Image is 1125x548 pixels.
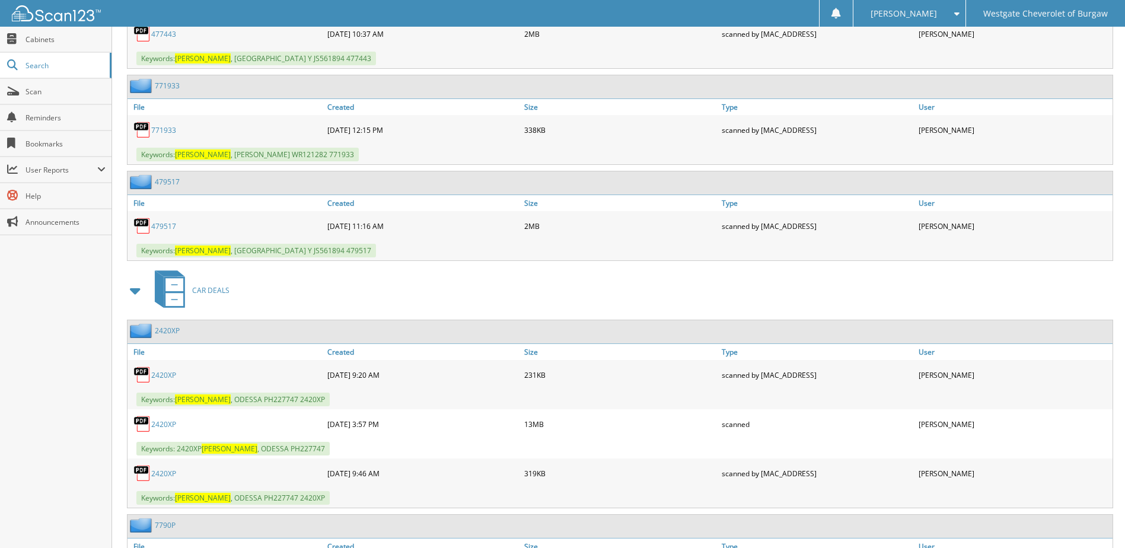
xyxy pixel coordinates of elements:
[175,53,231,63] span: [PERSON_NAME]
[719,412,916,436] div: scanned
[916,363,1113,387] div: [PERSON_NAME]
[324,461,521,485] div: [DATE] 9:46 AM
[133,415,151,433] img: PDF.png
[916,344,1113,360] a: User
[12,5,101,21] img: scan123-logo-white.svg
[192,285,230,295] span: CAR DEALS
[521,363,718,387] div: 231KB
[128,344,324,360] a: File
[1066,491,1125,548] iframe: Chat Widget
[136,244,376,257] span: Keywords: , [GEOGRAPHIC_DATA] Y JS561894 479517
[719,214,916,238] div: scanned by [MAC_ADDRESS]
[916,412,1113,436] div: [PERSON_NAME]
[130,518,155,533] img: folder2.png
[324,99,521,115] a: Created
[133,464,151,482] img: PDF.png
[26,87,106,97] span: Scan
[130,323,155,338] img: folder2.png
[151,370,176,380] a: 2420XP
[324,118,521,142] div: [DATE] 12:15 PM
[916,22,1113,46] div: [PERSON_NAME]
[136,442,330,455] span: Keywords: 2420XP , ODESSA PH227747
[324,22,521,46] div: [DATE] 10:37 AM
[719,461,916,485] div: scanned by [MAC_ADDRESS]
[26,217,106,227] span: Announcements
[26,139,106,149] span: Bookmarks
[26,60,104,71] span: Search
[175,149,231,160] span: [PERSON_NAME]
[151,29,176,39] a: 477443
[521,22,718,46] div: 2MB
[324,214,521,238] div: [DATE] 11:16 AM
[155,81,180,91] a: 771933
[175,394,231,404] span: [PERSON_NAME]
[521,461,718,485] div: 319KB
[133,217,151,235] img: PDF.png
[871,10,937,17] span: [PERSON_NAME]
[128,99,324,115] a: File
[26,165,97,175] span: User Reports
[133,366,151,384] img: PDF.png
[133,25,151,43] img: PDF.png
[916,99,1113,115] a: User
[26,113,106,123] span: Reminders
[324,344,521,360] a: Created
[521,118,718,142] div: 338KB
[521,99,718,115] a: Size
[26,34,106,44] span: Cabinets
[130,174,155,189] img: folder2.png
[155,326,180,336] a: 2420XP
[26,191,106,201] span: Help
[136,52,376,65] span: Keywords: , [GEOGRAPHIC_DATA] Y JS561894 477443
[916,195,1113,211] a: User
[521,412,718,436] div: 13MB
[324,363,521,387] div: [DATE] 9:20 AM
[521,195,718,211] a: Size
[133,121,151,139] img: PDF.png
[155,177,180,187] a: 479517
[202,444,257,454] span: [PERSON_NAME]
[155,520,176,530] a: 7790P
[916,214,1113,238] div: [PERSON_NAME]
[151,125,176,135] a: 771933
[128,195,324,211] a: File
[719,195,916,211] a: Type
[324,412,521,436] div: [DATE] 3:57 PM
[324,195,521,211] a: Created
[175,493,231,503] span: [PERSON_NAME]
[719,99,916,115] a: Type
[130,78,155,93] img: folder2.png
[719,344,916,360] a: Type
[136,393,330,406] span: Keywords: , ODESSA PH227747 2420XP
[151,419,176,429] a: 2420XP
[136,148,359,161] span: Keywords: , [PERSON_NAME] WR121282 771933
[719,22,916,46] div: scanned by [MAC_ADDRESS]
[151,221,176,231] a: 479517
[916,461,1113,485] div: [PERSON_NAME]
[983,10,1108,17] span: Westgate Cheverolet of Burgaw
[148,267,230,314] a: CAR DEALS
[521,344,718,360] a: Size
[175,246,231,256] span: [PERSON_NAME]
[151,469,176,479] a: 2420XP
[916,118,1113,142] div: [PERSON_NAME]
[719,363,916,387] div: scanned by [MAC_ADDRESS]
[521,214,718,238] div: 2MB
[136,491,330,505] span: Keywords: , ODESSA PH227747 2420XP
[719,118,916,142] div: scanned by [MAC_ADDRESS]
